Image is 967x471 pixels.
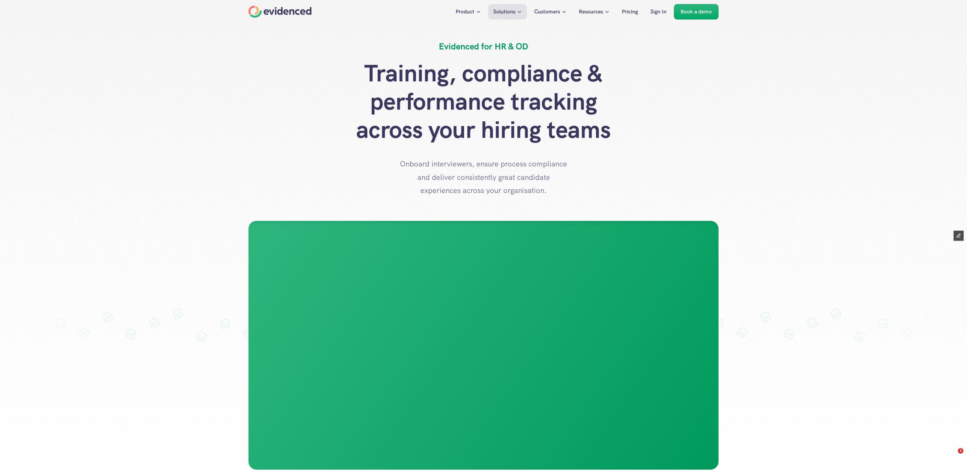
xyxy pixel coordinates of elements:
a: Pricing [617,4,643,19]
h1: Training, compliance & performance tracking across your hiring teams [349,59,618,144]
button: Edit Framer Content [954,231,964,241]
p: Solutions [493,7,515,16]
h4: Evidenced for HR & OD [439,40,528,52]
p: Book a demo [681,7,712,16]
span: 2 [958,448,963,454]
a: Sign In [645,4,672,19]
p: Sign In [650,7,666,16]
p: Product [456,7,474,16]
p: Customers [534,7,560,16]
a: Home [248,6,312,18]
p: Pricing [622,7,638,16]
p: Onboard interviewers, ensure process compliance and deliver consistently great candidate experien... [400,157,567,197]
p: Resources [579,7,603,16]
iframe: Intercom live chat [944,448,960,464]
a: Book a demo [674,4,719,19]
